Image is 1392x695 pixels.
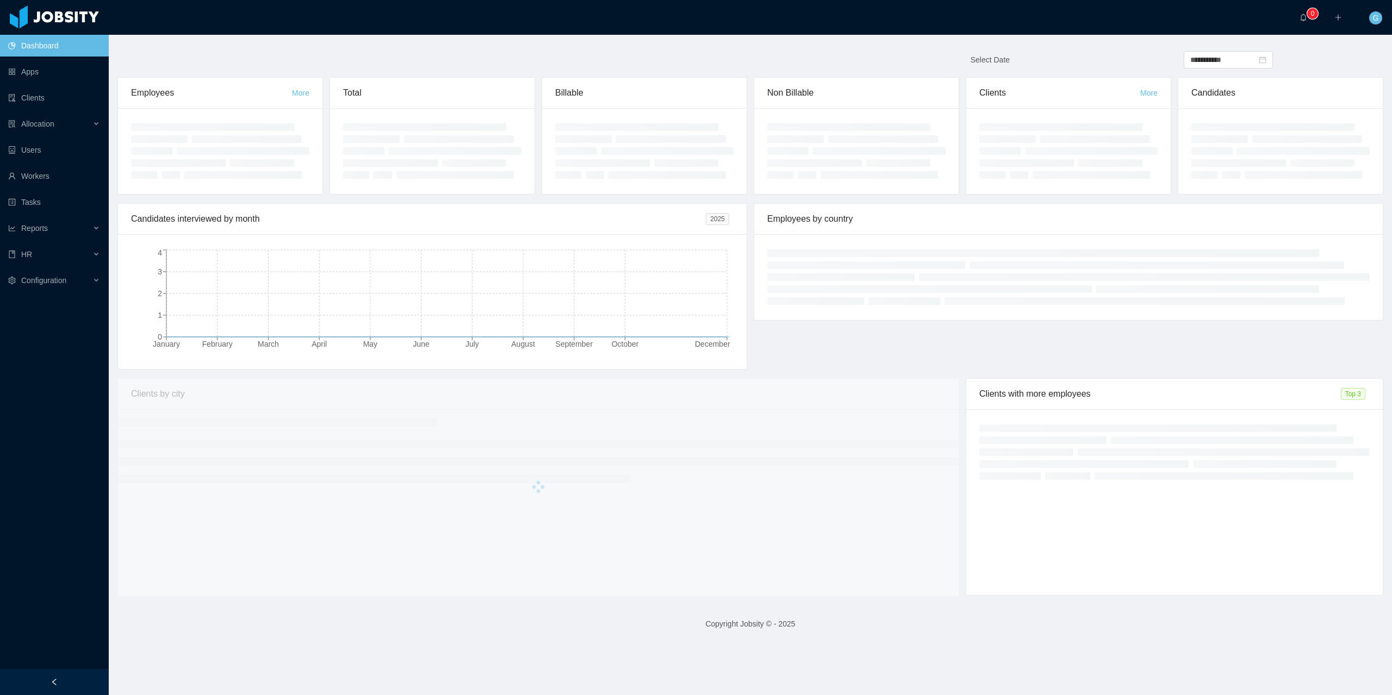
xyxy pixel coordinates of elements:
[1140,89,1158,97] a: More
[292,89,309,97] a: More
[8,120,16,128] i: icon: solution
[767,204,1370,234] div: Employees by country
[1307,8,1318,19] sup: 0
[158,267,162,276] tspan: 3
[312,340,327,348] tspan: April
[21,250,32,259] span: HR
[695,340,730,348] tspan: December
[1300,14,1307,21] i: icon: bell
[8,87,100,109] a: icon: auditClients
[8,139,100,161] a: icon: robotUsers
[413,340,430,348] tspan: June
[343,78,521,108] div: Total
[511,340,535,348] tspan: August
[8,224,16,232] i: icon: line-chart
[21,276,66,285] span: Configuration
[1191,78,1370,108] div: Candidates
[465,340,479,348] tspan: July
[1341,388,1365,400] span: Top 3
[1259,56,1266,64] i: icon: calendar
[21,224,48,233] span: Reports
[979,78,1140,108] div: Clients
[8,277,16,284] i: icon: setting
[1334,14,1342,21] i: icon: plus
[767,78,946,108] div: Non Billable
[158,333,162,341] tspan: 0
[158,289,162,298] tspan: 2
[8,61,100,83] a: icon: appstoreApps
[1373,11,1379,24] span: G
[556,340,593,348] tspan: September
[706,213,729,225] span: 2025
[363,340,377,348] tspan: May
[612,340,639,348] tspan: October
[153,340,180,348] tspan: January
[8,165,100,187] a: icon: userWorkers
[21,120,54,128] span: Allocation
[158,311,162,320] tspan: 1
[258,340,279,348] tspan: March
[158,248,162,257] tspan: 4
[971,55,1010,64] span: Select Date
[555,78,734,108] div: Billable
[109,605,1392,643] footer: Copyright Jobsity © - 2025
[8,191,100,213] a: icon: profileTasks
[8,251,16,258] i: icon: book
[202,340,233,348] tspan: February
[131,78,292,108] div: Employees
[131,204,706,234] div: Candidates interviewed by month
[979,379,1341,409] div: Clients with more employees
[8,35,100,57] a: icon: pie-chartDashboard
